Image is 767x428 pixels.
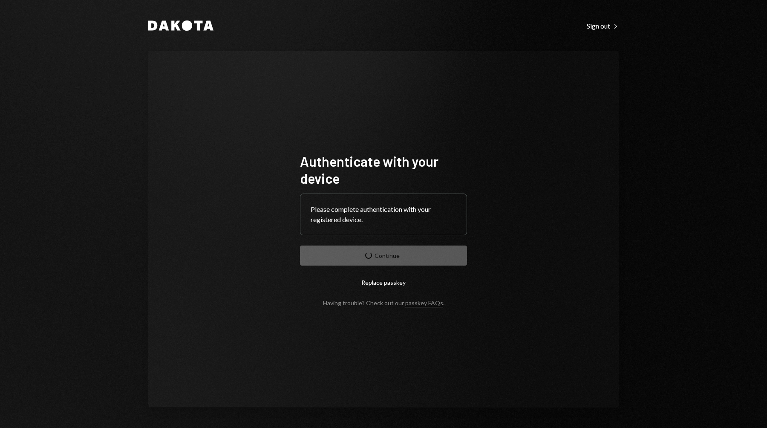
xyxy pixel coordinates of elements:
[300,153,467,187] h1: Authenticate with your device
[587,22,619,30] div: Sign out
[300,272,467,292] button: Replace passkey
[311,204,456,225] div: Please complete authentication with your registered device.
[323,299,444,307] div: Having trouble? Check out our .
[587,21,619,30] a: Sign out
[405,299,443,307] a: passkey FAQs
